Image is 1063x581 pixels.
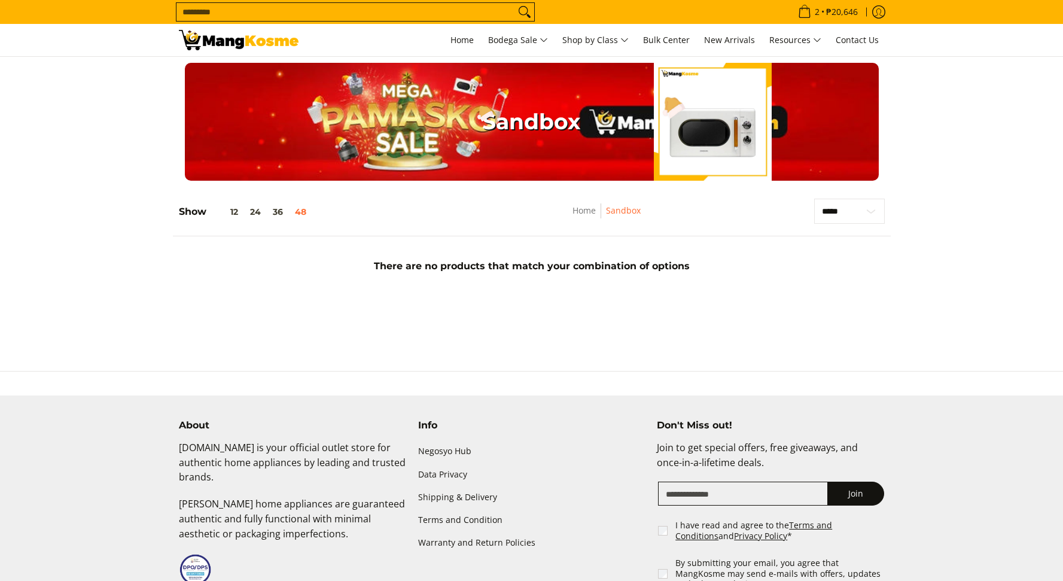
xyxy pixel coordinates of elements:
[657,419,884,431] h4: Don't Miss out!
[637,24,696,56] a: Bulk Center
[418,463,645,486] a: Data Privacy
[179,206,312,218] h5: Show
[418,509,645,531] a: Terms and Condition
[289,207,312,217] button: 48
[763,24,827,56] a: Resources
[206,207,244,217] button: 12
[497,203,716,230] nav: Breadcrumbs
[704,34,755,45] span: New Arrivals
[827,482,884,506] button: Join
[173,260,891,272] h5: There are no products that match your combination of options
[450,34,474,45] span: Home
[562,33,629,48] span: Shop by Class
[836,34,879,45] span: Contact Us
[482,108,580,135] h1: Sandbox
[813,8,821,16] span: 2
[675,520,885,541] label: I have read and agree to the and *
[482,24,554,56] a: Bodega Sale
[418,531,645,554] a: Warranty and Return Policies
[418,419,645,431] h4: Info
[606,205,641,216] a: Sandbox
[179,30,299,50] img: Sandbox | Mang Kosme
[698,24,761,56] a: New Arrivals
[310,24,885,56] nav: Main Menu
[515,3,534,21] button: Search
[488,33,548,48] span: Bodega Sale
[267,207,289,217] button: 36
[824,8,860,16] span: ₱20,646
[572,205,596,216] a: Home
[179,419,406,431] h4: About
[769,33,821,48] span: Resources
[179,497,406,553] p: [PERSON_NAME] home appliances are guaranteed authentic and fully functional with minimal aestheti...
[444,24,480,56] a: Home
[643,34,690,45] span: Bulk Center
[675,519,832,542] a: Terms and Conditions
[244,207,267,217] button: 24
[734,530,787,542] a: Privacy Policy
[830,24,885,56] a: Contact Us
[556,24,635,56] a: Shop by Class
[657,440,884,482] p: Join to get special offers, free giveaways, and once-in-a-lifetime deals.
[179,440,406,497] p: [DOMAIN_NAME] is your official outlet store for authentic home appliances by leading and trusted ...
[794,5,861,19] span: •
[418,486,645,509] a: Shipping & Delivery
[418,440,645,463] a: Negosyo Hub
